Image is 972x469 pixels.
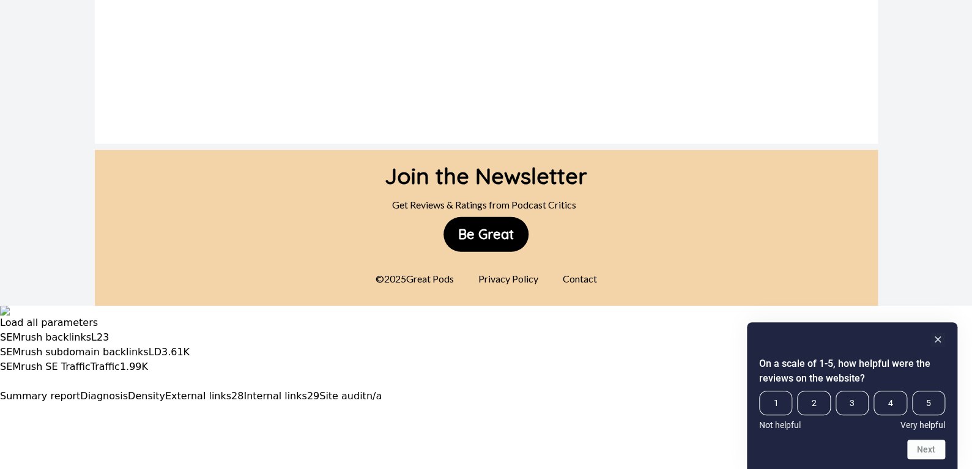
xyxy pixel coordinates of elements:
[555,267,604,291] div: Contact
[912,391,945,415] span: 5
[759,332,945,459] div: On a scale of 1-5, how helpful were the reviews on the website? Select an option from 1 to 5, wit...
[907,440,945,459] button: Next question
[900,420,945,430] span: Very helpful
[243,390,306,402] span: Internal links
[471,267,546,291] div: Privacy Policy
[759,356,945,386] h2: On a scale of 1-5, how helpful were the reviews on the website? Select an option from 1 to 5, wit...
[80,390,128,402] span: Diagnosis
[385,193,587,217] div: Get Reviews & Ratings from Podcast Critics
[128,390,165,402] span: Density
[319,390,366,402] span: Site audit
[120,361,148,372] a: 1.99K
[97,331,109,343] a: 23
[307,390,319,402] span: 29
[161,346,190,358] a: 3.61K
[759,391,945,430] div: On a scale of 1-5, how helpful were the reviews on the website? Select an option from 1 to 5, wit...
[836,391,869,415] span: 3
[165,390,231,402] span: External links
[91,331,97,343] span: L
[91,361,120,372] span: Traffic
[759,391,792,415] span: 1
[366,390,382,402] span: n/a
[874,391,907,415] span: 4
[385,150,587,193] div: Join the Newsletter
[930,332,945,347] button: Hide survey
[797,391,830,415] span: 2
[231,390,243,402] span: 28
[759,420,801,430] span: Not helpful
[319,390,382,402] a: Site auditn/a
[368,267,461,291] div: © 2025 Great Pods
[443,217,529,252] button: Be Great
[149,346,161,358] span: LD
